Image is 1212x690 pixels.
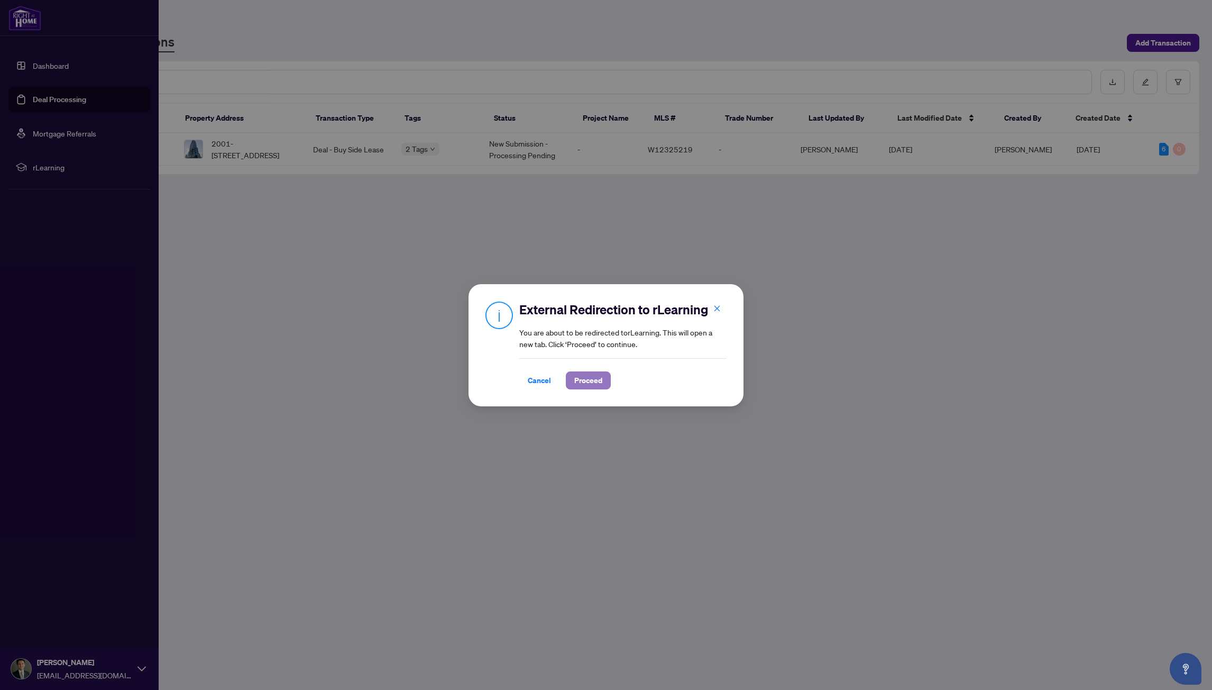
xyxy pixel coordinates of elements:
[1170,653,1201,685] button: Open asap
[519,371,559,389] button: Cancel
[485,301,513,329] img: Info Icon
[713,305,721,312] span: close
[519,301,727,318] h2: External Redirection to rLearning
[519,301,727,389] div: You are about to be redirected to rLearning . This will open a new tab. Click ‘Proceed’ to continue.
[566,371,611,389] button: Proceed
[574,372,602,389] span: Proceed
[528,372,551,389] span: Cancel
